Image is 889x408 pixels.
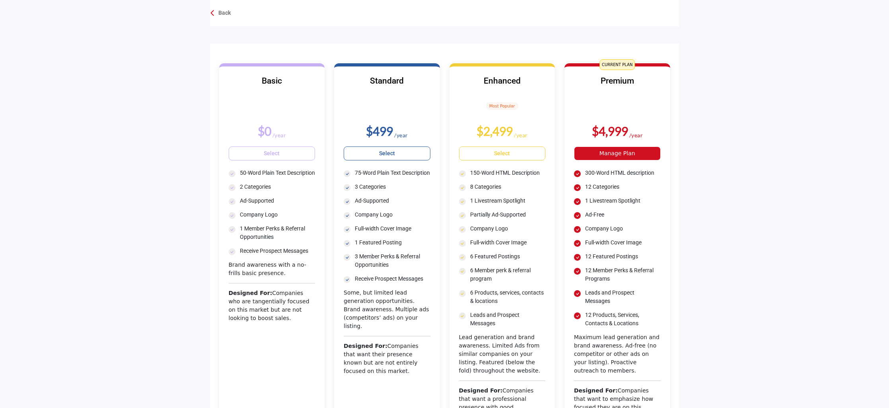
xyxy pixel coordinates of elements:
b: $4,999 [592,124,628,138]
p: Ad-Supported [355,197,430,205]
p: Partially Ad-Supported [470,211,546,219]
b: Designed For: [574,387,618,394]
p: 6 Featured Postings [470,252,546,261]
p: Full-width Cover Image [470,238,546,247]
p: Company Logo [355,211,430,219]
div: Companies who are tangentially focused on this market but are not looking to boost sales. [229,289,315,322]
div: Brand awareness with a no-frills basic presence. [229,261,315,277]
p: 12 Products, Services, Contacts & Locations [585,311,661,328]
p: 1 Livestream Spotlight [585,197,661,205]
p: 12 Categories [585,183,661,191]
p: 150-Word HTML Description [470,169,546,177]
a: Select [229,146,315,160]
h3: Standard [344,76,430,96]
b: $0 [258,124,271,138]
p: Company Logo [470,224,546,233]
p: 3 Member Perks & Referral Opportunities [355,252,430,269]
div: Some, but limited lead generation opportunities. Brand awareness. Multiple ads (competitors’ ads)... [344,289,430,330]
span: Most Popular [486,102,518,110]
h3: Premium [574,76,661,96]
a: Select [344,146,430,160]
p: 50-Word Plain Text Description [240,169,315,177]
p: 1 Featured Posting [355,238,430,247]
p: Ad-Free [585,211,661,219]
b: Designed For: [344,343,387,349]
b: Designed For: [229,290,272,296]
p: 1 Member Perks & Referral Opportunities [240,224,315,241]
p: Back [218,9,231,17]
p: 2 Categories [240,183,315,191]
a: Manage Plan [574,146,661,160]
p: 12 Member Perks & Referral Programs [585,266,661,283]
span: CURRENT PLAN [599,59,635,70]
p: 75-Word Plain Text Description [355,169,430,177]
p: 300-Word HTML description [585,169,661,177]
div: Lead generation and brand awareness. Limited Ads from similar companies on your listing. Featured... [459,333,546,375]
h3: Enhanced [459,76,546,96]
sub: /year [514,132,528,139]
p: Receive Prospect Messages [355,275,430,283]
p: 6 Member perk & referral program [470,266,546,283]
sub: /year [394,132,408,139]
b: $499 [366,124,393,138]
p: 8 Categories [470,183,546,191]
a: Select [459,146,546,160]
sub: /year [629,132,643,139]
p: 3 Categories [355,183,430,191]
p: Receive Prospect Messages [240,247,315,255]
h3: Basic [229,76,315,96]
p: Company Logo [585,224,661,233]
b: $2,499 [477,124,513,138]
div: Maximum lead generation and brand awareness. Ad-free (no competitor or other ads on your listing)... [574,333,661,375]
p: Leads and Prospect Messages [470,311,546,328]
p: Full-width Cover Image [585,238,661,247]
div: Companies that want their presence known but are not entirely focused on this market. [344,342,430,375]
p: Ad-Supported [240,197,315,205]
p: Company Logo [240,211,315,219]
p: 12 Featured Postings [585,252,661,261]
sub: /year [272,132,286,139]
b: Designed For: [459,387,503,394]
p: 1 Livestream Spotlight [470,197,546,205]
p: Leads and Prospect Messages [585,289,661,305]
p: 6 Products, services, contacts & locations [470,289,546,305]
p: Full-width Cover Image [355,224,430,233]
